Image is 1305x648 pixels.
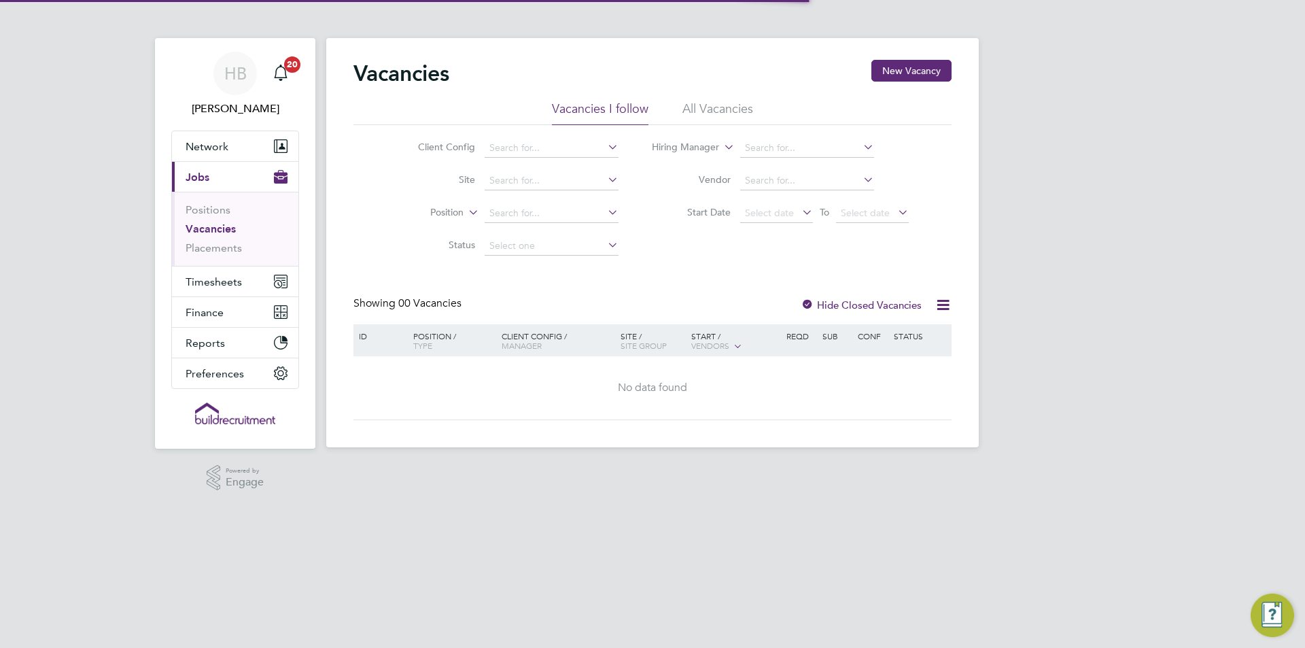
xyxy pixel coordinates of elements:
span: Preferences [186,367,244,380]
button: Timesheets [172,267,298,296]
button: Preferences [172,358,298,388]
span: Site Group [621,340,667,351]
span: Finance [186,306,224,319]
a: Vacancies [186,222,236,235]
div: Site / [617,324,689,357]
div: Position / [403,324,498,357]
input: Search for... [485,171,619,190]
img: buildrec-logo-retina.png [195,403,275,424]
span: Vendors [691,340,729,351]
span: Powered by [226,465,264,477]
span: Hayley Barrance [171,101,299,117]
input: Search for... [485,139,619,158]
span: To [816,203,833,221]
div: ID [355,324,403,347]
button: Network [172,131,298,161]
div: Sub [819,324,854,347]
div: Jobs [172,192,298,266]
span: 00 Vacancies [398,296,462,310]
span: Type [413,340,432,351]
label: Hiring Manager [641,141,719,154]
div: Client Config / [498,324,617,357]
button: Engage Resource Center [1251,594,1294,637]
a: 20 [267,52,294,95]
div: Start / [688,324,783,358]
button: New Vacancy [871,60,952,82]
span: Engage [226,477,264,488]
span: Reports [186,337,225,349]
span: Select date [841,207,890,219]
a: HB[PERSON_NAME] [171,52,299,117]
span: Timesheets [186,275,242,288]
label: Vendor [652,173,731,186]
div: Status [890,324,950,347]
span: Network [186,140,228,153]
li: Vacancies I follow [552,101,648,125]
div: No data found [355,381,950,395]
label: Hide Closed Vacancies [801,299,922,311]
a: Powered byEngage [207,465,264,491]
input: Search for... [740,171,874,190]
label: Client Config [397,141,475,153]
span: Jobs [186,171,209,184]
h2: Vacancies [353,60,449,87]
li: All Vacancies [682,101,753,125]
span: Manager [502,340,542,351]
label: Position [385,206,464,220]
label: Start Date [652,206,731,218]
button: Jobs [172,162,298,192]
input: Search for... [485,204,619,223]
span: HB [224,65,247,82]
button: Finance [172,297,298,327]
span: Select date [745,207,794,219]
input: Search for... [740,139,874,158]
nav: Main navigation [155,38,315,449]
label: Status [397,239,475,251]
div: Conf [854,324,890,347]
a: Placements [186,241,242,254]
div: Reqd [783,324,818,347]
input: Select one [485,237,619,256]
a: Positions [186,203,230,216]
label: Site [397,173,475,186]
button: Reports [172,328,298,358]
span: 20 [284,56,300,73]
a: Go to home page [171,403,299,424]
div: Showing [353,296,464,311]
